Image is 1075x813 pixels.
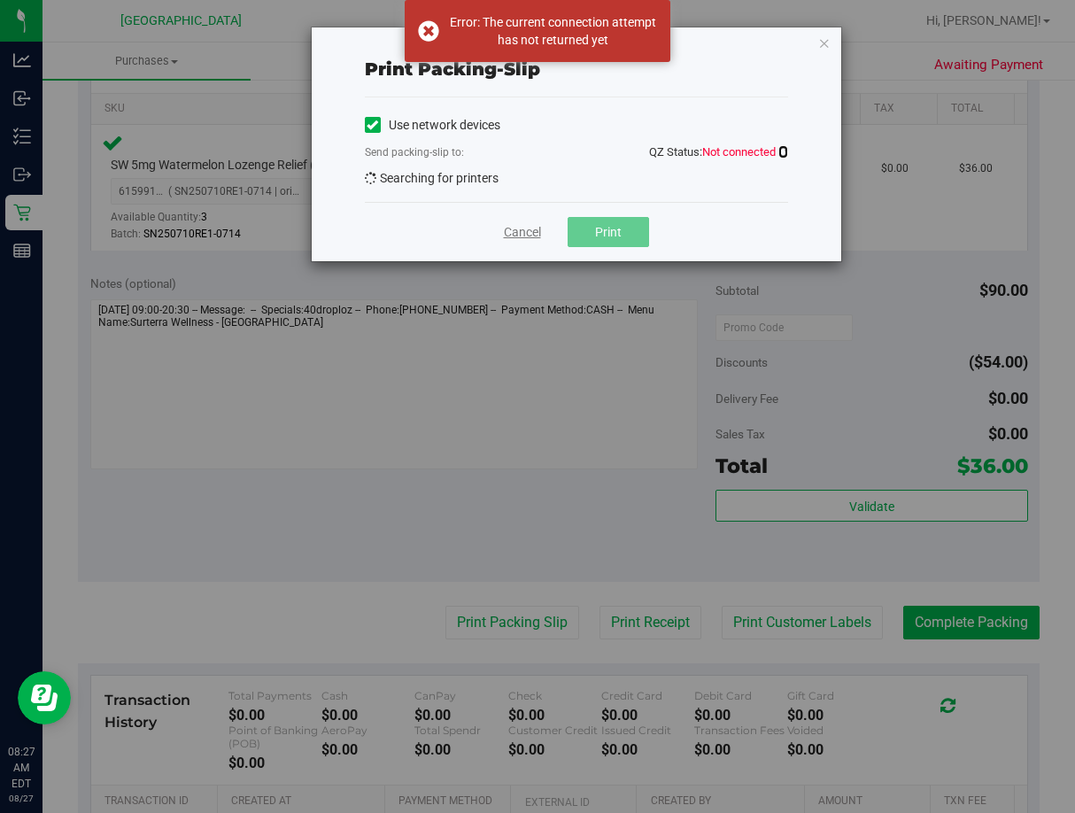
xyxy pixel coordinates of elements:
label: Send packing-slip to: [365,144,464,160]
iframe: Resource center [18,671,71,724]
span: Print [595,225,622,239]
span: Searching for printers [365,171,499,185]
span: Not connected [702,145,776,159]
button: Print [568,217,649,247]
label: Use network devices [365,116,500,135]
div: Error: The current connection attempt has not returned yet [449,13,657,49]
span: QZ Status: [649,145,788,159]
a: Cancel [504,223,541,242]
span: Print packing-slip [365,58,540,80]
